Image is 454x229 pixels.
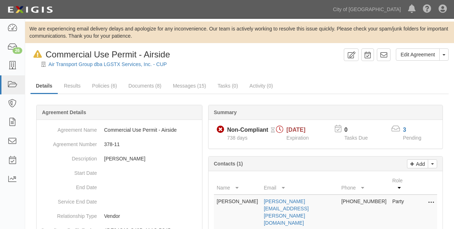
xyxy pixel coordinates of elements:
dd: Commercial Use Permit - Airside [39,123,199,137]
span: [DATE] [286,127,305,133]
div: We are experiencing email delivery delays and apologize for any inconvenience. Our team is active... [25,25,454,39]
b: Summary [214,109,237,115]
span: Commercial Use Permit - Airside [46,50,170,59]
a: 3 [403,127,406,133]
a: Messages (15) [168,79,212,93]
a: Details [31,79,58,94]
a: Activity (0) [244,79,278,93]
dt: Relationship Type [39,209,97,220]
span: Since 08/11/2023 [227,135,248,141]
dt: Description [39,151,97,162]
div: Non-Compliant [227,126,268,134]
a: Documents (8) [123,79,167,93]
th: Email [261,174,338,195]
img: logo-5460c22ac91f19d4615b14bd174203de0afe785f0fc80cf4dbbc73dc1793850b.png [5,3,55,16]
dt: Start Date [39,166,97,177]
span: Pending [403,135,421,141]
a: [PERSON_NAME][EMAIL_ADDRESS][PERSON_NAME][DOMAIN_NAME] [264,198,309,226]
b: Contacts (1) [214,161,243,167]
i: Help Center - Complianz [423,5,431,14]
a: Policies (6) [87,79,122,93]
i: In Default since 02/03/2025 [33,51,42,58]
a: City of [GEOGRAPHIC_DATA] [329,2,404,17]
a: Results [58,79,86,93]
p: [PERSON_NAME] [104,155,199,162]
p: 0 [344,126,376,134]
span: Expiration [286,135,309,141]
th: Role [389,174,408,195]
i: Non-Compliant [217,126,224,134]
div: Commercial Use Permit - Airside [31,48,170,61]
b: Agreement Details [42,109,86,115]
div: 26 [13,47,22,54]
a: Air Transport Group dba LGSTX Services, Inc. - CUP [48,61,167,67]
th: Phone [338,174,389,195]
dt: Agreement Number [39,137,97,148]
dt: Service End Date [39,195,97,205]
p: Add [414,160,425,168]
a: Edit Agreement [396,48,440,61]
dd: 378-11 [39,137,199,151]
dt: Agreement Name [39,123,97,134]
a: Add [407,159,428,168]
a: Tasks (0) [212,79,243,93]
dd: Vendor [39,209,199,223]
dt: End Date [39,180,97,191]
span: Tasks Due [344,135,368,141]
i: Pending Review [271,128,275,133]
th: Name [214,174,261,195]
